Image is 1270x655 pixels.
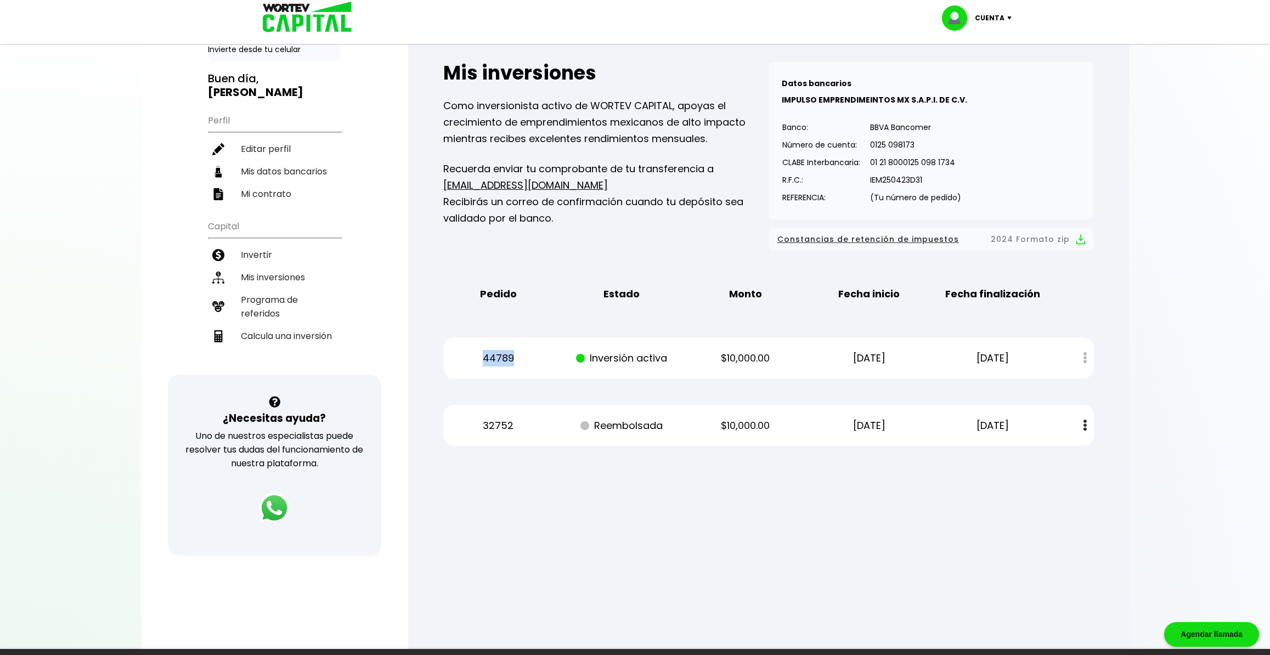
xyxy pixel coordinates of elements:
p: R.F.C.: [782,172,860,188]
img: calculadora-icon.17d418c4.svg [212,330,224,342]
ul: Capital [208,214,341,375]
b: Pedido [480,286,517,302]
img: inversiones-icon.6695dc30.svg [212,272,224,284]
b: Fecha inicio [838,286,900,302]
a: Mis inversiones [208,266,341,289]
p: Cuenta [975,10,1004,26]
p: [DATE] [817,350,921,366]
img: icon-down [1004,16,1019,20]
p: 44789 [446,350,550,366]
img: editar-icon.952d3147.svg [212,143,224,155]
b: Fecha finalización [945,286,1040,302]
p: Uno de nuestros especialistas puede resolver tus dudas del funcionamiento de nuestra plataforma. [182,429,367,470]
p: (Tu número de pedido) [870,189,961,206]
span: Constancias de retención de impuestos [777,233,959,246]
p: REFERENCIA: [782,189,860,206]
p: BBVA Bancomer [870,119,961,135]
img: datos-icon.10cf9172.svg [212,166,224,178]
p: 0125 098173 [870,137,961,153]
p: Banco: [782,119,860,135]
p: [DATE] [817,417,921,434]
p: Como inversionista activo de WORTEV CAPITAL, apoyas el crecimiento de emprendimientos mexicanos d... [443,98,769,147]
h3: ¿Necesitas ayuda? [223,410,326,426]
a: Editar perfil [208,138,341,160]
b: [PERSON_NAME] [208,84,303,100]
p: $10,000.00 [693,350,798,366]
a: Calcula una inversión [208,325,341,347]
h2: Mis inversiones [443,62,769,84]
p: 01 21 8000125 098 1734 [870,154,961,171]
img: recomiendanos-icon.9b8e9327.svg [212,301,224,313]
p: [DATE] [941,417,1045,434]
img: contrato-icon.f2db500c.svg [212,188,224,200]
b: Estado [603,286,640,302]
a: Mi contrato [208,183,341,205]
p: [DATE] [941,350,1045,366]
h3: Buen día, [208,72,341,99]
ul: Perfil [208,108,341,205]
p: $10,000.00 [693,417,798,434]
div: Agendar llamada [1164,622,1259,647]
button: Constancias de retención de impuestos2024 Formato zip [777,233,1085,246]
img: invertir-icon.b3b967d7.svg [212,249,224,261]
p: 32752 [446,417,550,434]
a: Mis datos bancarios [208,160,341,183]
b: Monto [729,286,762,302]
p: IEM250423D31 [870,172,961,188]
b: Datos bancarios [782,78,851,89]
img: profile-image [942,5,975,31]
a: Invertir [208,244,341,266]
a: Programa de referidos [208,289,341,325]
b: IMPULSO EMPRENDIMEINTOS MX S.A.P.I. DE C.V. [782,94,967,105]
p: Recuerda enviar tu comprobante de tu transferencia a Recibirás un correo de confirmación cuando t... [443,161,769,227]
p: Invierte desde tu celular [208,44,341,55]
a: [EMAIL_ADDRESS][DOMAIN_NAME] [443,178,608,192]
p: CLABE Interbancaria: [782,154,860,171]
img: logos_whatsapp-icon.242b2217.svg [259,493,290,523]
p: Número de cuenta: [782,137,860,153]
p: Reembolsada [570,417,674,434]
p: Inversión activa [570,350,674,366]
